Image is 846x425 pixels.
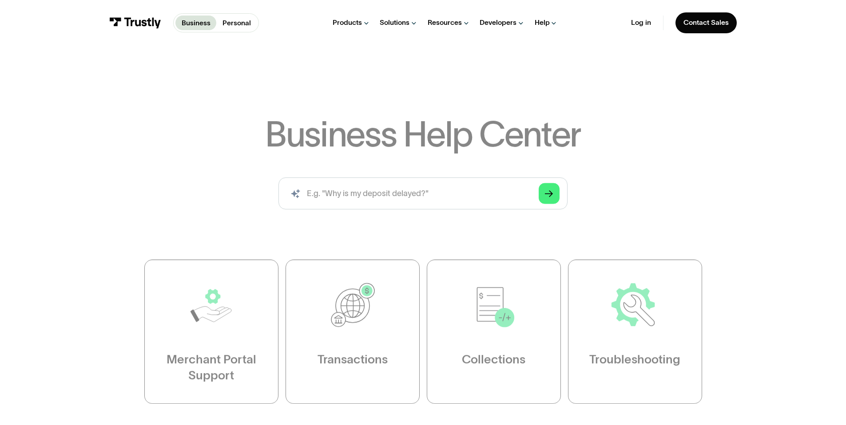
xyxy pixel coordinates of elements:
[109,17,161,28] img: Trustly Logo
[380,18,409,27] div: Solutions
[675,12,737,33] a: Contact Sales
[427,260,561,404] a: Collections
[182,18,211,28] p: Business
[568,260,702,404] a: Troubleshooting
[631,18,651,27] a: Log in
[265,117,581,152] h1: Business Help Center
[428,18,462,27] div: Resources
[286,260,420,404] a: Transactions
[278,177,567,209] input: search
[333,18,362,27] div: Products
[175,16,216,30] a: Business
[535,18,550,27] div: Help
[589,351,680,367] div: Troubleshooting
[165,351,258,383] div: Merchant Portal Support
[278,177,567,209] form: Search
[318,351,388,367] div: Transactions
[480,18,516,27] div: Developers
[216,16,257,30] a: Personal
[144,260,278,404] a: Merchant Portal Support
[222,18,251,28] p: Personal
[462,351,525,367] div: Collections
[683,18,729,27] div: Contact Sales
